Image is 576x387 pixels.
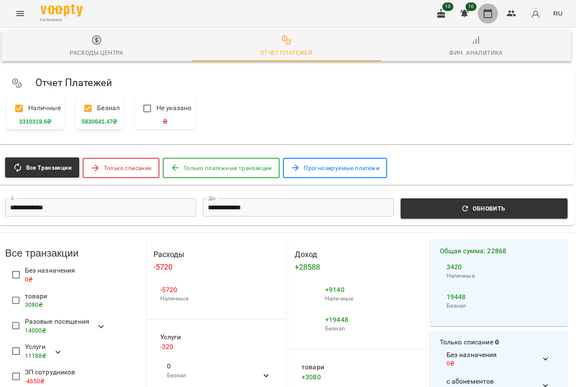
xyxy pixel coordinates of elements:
[70,48,124,58] div: Расходы Центра
[10,3,30,24] button: Menu
[83,158,159,178] button: Только списание
[26,162,72,173] span: Все Транзакции
[449,48,503,58] div: Фин. Аналитика
[550,5,566,21] button: RU
[495,338,499,346] b: 0
[447,302,551,310] p: Безнал
[35,76,561,89] h5: Отчет Платежей
[10,100,61,117] p: Наличные
[25,352,47,359] span: 11188 ₴
[295,263,420,271] h4: + 28588
[167,361,255,371] span: 0
[163,158,280,178] button: Только платежные транзакции
[447,263,462,271] span: 3420
[153,250,278,259] h4: Расходы
[406,203,563,214] span: Обновить
[160,343,174,351] span: -320
[466,3,476,11] span: 10
[25,265,75,276] span: Без назначения
[79,100,120,117] p: Безнал
[325,325,413,333] p: Безнал
[325,316,348,324] span: + 19448
[160,295,272,303] p: Наличные
[25,317,90,327] span: Разовые посещения
[25,291,48,301] span: товари
[40,17,83,23] span: For Business
[25,378,45,384] span: -4650 ₴
[25,342,47,352] span: Услуги
[440,337,558,347] h4: Только списание
[81,117,117,126] span: 5830641.47 ₴
[19,117,51,126] span: 3310319.6 ₴
[295,250,420,259] h4: Доход
[260,48,313,58] div: Отчет Платежей
[153,263,278,271] h4: -5720
[160,332,261,342] span: Услуги
[530,8,541,19] img: avatar_s.png
[325,295,413,303] p: Наличные
[40,4,83,16] img: Voopty Logo
[25,367,75,377] span: ЗП сотрудников
[160,286,178,294] span: -5720
[401,198,568,219] button: Обновить
[183,163,272,173] span: Только платежные транзакции
[138,100,191,117] p: Не указано
[553,9,563,18] span: RU
[440,246,558,256] h4: Общая сумма : 22868
[304,163,380,173] span: Прогнозируемые платежи
[301,373,321,381] span: + 3080
[163,117,167,126] span: ₴
[447,376,541,387] span: с абонементов
[25,276,33,283] span: 0 ₴
[5,157,79,178] button: Все Транзакции
[167,371,255,380] p: Безнал
[283,158,387,178] button: Прогнозируемые платежи
[25,301,43,308] span: 3080 ₴
[442,3,453,11] span: 10
[301,362,403,372] span: товари
[447,293,466,301] span: 19448
[325,286,345,294] span: + 9140
[447,350,541,360] span: Без назначения
[447,360,455,367] span: 0 ₴
[5,248,143,259] h3: Все транзакции
[25,327,47,334] span: 14000 ₴
[104,163,152,173] span: Только списание
[447,272,551,280] p: Наличные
